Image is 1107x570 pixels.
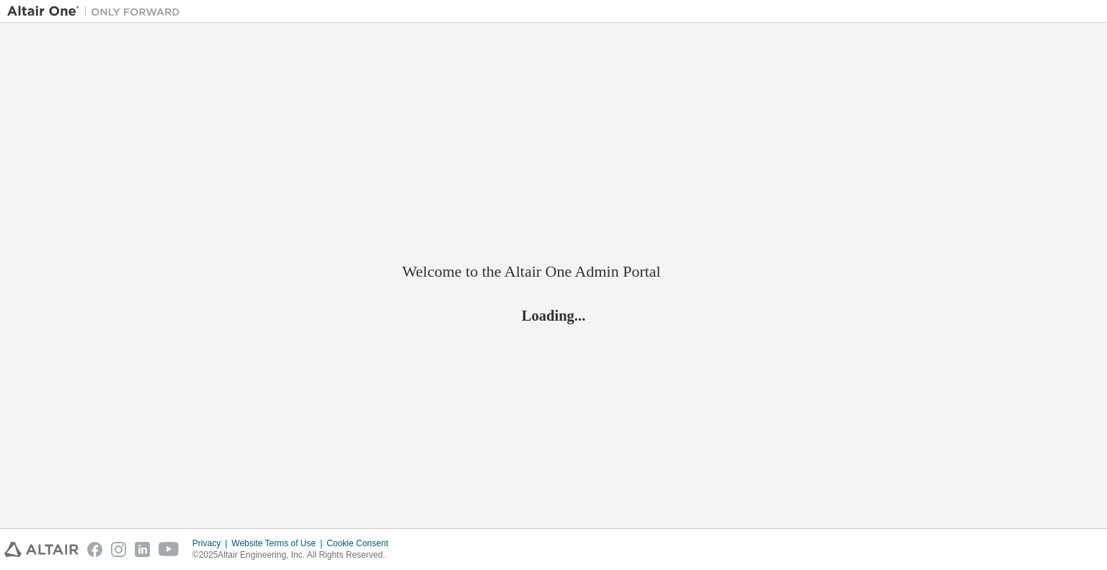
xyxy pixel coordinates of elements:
img: facebook.svg [87,542,102,557]
h2: Welcome to the Altair One Admin Portal [402,262,705,282]
h2: Loading... [402,306,705,324]
img: linkedin.svg [135,542,150,557]
div: Privacy [192,538,231,549]
img: Altair One [7,4,187,19]
div: Cookie Consent [326,538,396,549]
p: © 2025 Altair Engineering, Inc. All Rights Reserved. [192,549,397,561]
img: youtube.svg [159,542,179,557]
img: instagram.svg [111,542,126,557]
img: altair_logo.svg [4,542,79,557]
div: Website Terms of Use [231,538,326,549]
